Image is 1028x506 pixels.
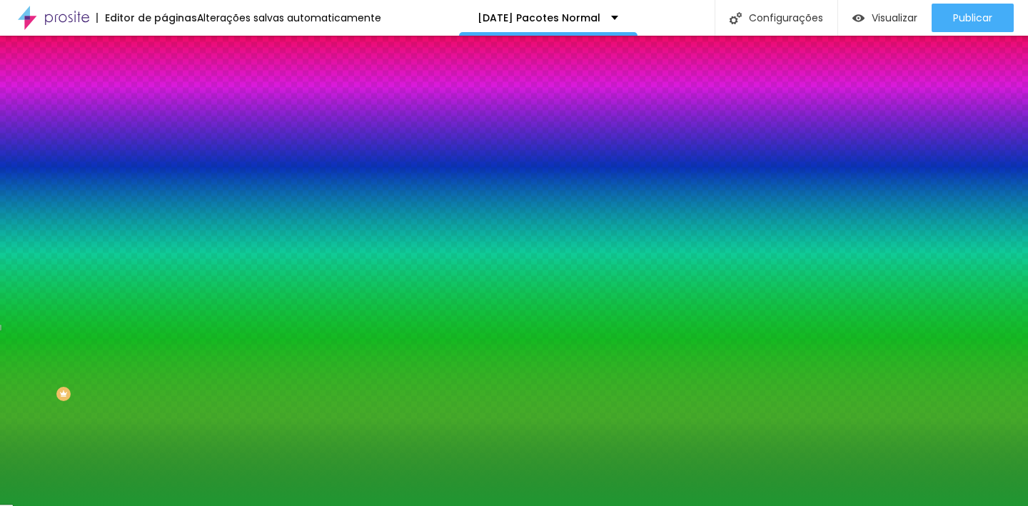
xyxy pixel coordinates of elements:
div: Editor de páginas [96,13,197,23]
p: [DATE] Pacotes Normal [478,13,600,23]
img: Icone [730,12,742,24]
div: Alterações salvas automaticamente [197,13,381,23]
span: Visualizar [872,12,917,24]
img: view-1.svg [852,12,865,24]
button: Visualizar [838,4,932,32]
button: Publicar [932,4,1014,32]
span: Publicar [953,12,992,24]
